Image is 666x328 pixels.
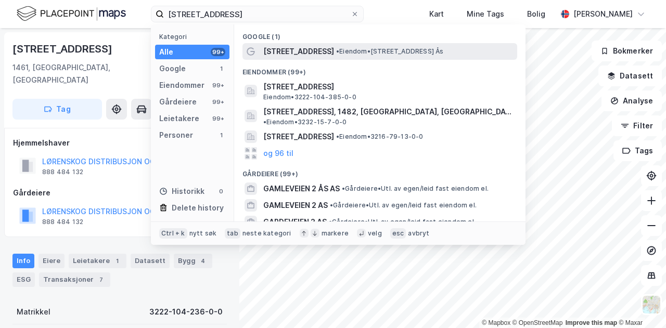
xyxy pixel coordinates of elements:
[159,112,199,125] div: Leietakere
[336,133,339,140] span: •
[17,306,50,318] div: Matrikkel
[234,162,526,180] div: Gårdeiere (99+)
[159,62,186,75] div: Google
[263,93,356,101] span: Eiendom • 3222-104-385-0-0
[211,81,225,89] div: 99+
[172,202,224,214] div: Delete history
[217,187,225,195] div: 0
[149,306,223,318] div: 3222-104-236-0-0
[614,278,666,328] div: Kontrollprogram for chat
[96,274,106,285] div: 7
[513,319,563,326] a: OpenStreetMap
[42,218,83,226] div: 888 484 132
[69,254,126,268] div: Leietakere
[322,229,349,238] div: markere
[612,115,662,136] button: Filter
[566,319,617,326] a: Improve this map
[263,182,340,195] span: GAMLEVEIEN 2 ÅS AS
[234,24,526,43] div: Google (1)
[217,64,225,73] div: 1
[131,254,170,268] div: Datasett
[225,228,240,239] div: tab
[39,254,65,268] div: Eiere
[329,218,332,226] span: •
[368,229,382,238] div: velg
[329,218,476,226] span: Gårdeiere • Utl. av egen/leid fast eiendom el.
[390,228,406,239] div: esc
[429,8,444,20] div: Kart
[336,47,444,56] span: Eiendom • [STREET_ADDRESS] Ås
[598,65,662,86] button: Datasett
[342,185,345,192] span: •
[234,60,526,78] div: Eiendommer (99+)
[159,129,193,141] div: Personer
[159,96,197,108] div: Gårdeiere
[613,140,662,161] button: Tags
[263,199,328,212] span: GAMLEVEIEN 2 AS
[482,319,510,326] a: Mapbox
[12,254,34,268] div: Info
[263,106,513,118] span: [STREET_ADDRESS], 1482, [GEOGRAPHIC_DATA], [GEOGRAPHIC_DATA]
[12,272,35,287] div: ESG
[189,229,217,238] div: nytt søk
[263,130,334,143] span: [STREET_ADDRESS]
[39,272,110,287] div: Transaksjoner
[211,114,225,123] div: 99+
[342,185,489,193] span: Gårdeiere • Utl. av egen/leid fast eiendom el.
[13,137,226,149] div: Hjemmelshaver
[159,46,173,58] div: Alle
[12,99,102,120] button: Tag
[211,98,225,106] div: 99+
[17,5,126,23] img: logo.f888ab2527a4732fd821a326f86c7f29.svg
[174,254,212,268] div: Bygg
[573,8,633,20] div: [PERSON_NAME]
[527,8,545,20] div: Bolig
[42,168,83,176] div: 888 484 132
[12,61,163,86] div: 1461, [GEOGRAPHIC_DATA], [GEOGRAPHIC_DATA]
[592,41,662,61] button: Bokmerker
[614,278,666,328] iframe: Chat Widget
[159,79,204,91] div: Eiendommer
[159,228,187,239] div: Ctrl + k
[336,133,424,141] span: Eiendom • 3216-79-13-0-0
[211,48,225,56] div: 99+
[242,229,291,238] div: neste kategori
[263,81,513,93] span: [STREET_ADDRESS]
[263,147,293,160] button: og 96 til
[112,256,122,266] div: 1
[164,6,351,22] input: Søk på adresse, matrikkel, gårdeiere, leietakere eller personer
[263,45,334,58] span: [STREET_ADDRESS]
[12,41,114,57] div: [STREET_ADDRESS]
[263,216,327,228] span: GARDEVEIEN 2 AS
[159,185,204,198] div: Historikk
[217,131,225,139] div: 1
[198,256,208,266] div: 4
[263,118,347,126] span: Eiendom • 3232-15-7-0-0
[159,33,229,41] div: Kategori
[13,187,226,199] div: Gårdeiere
[467,8,504,20] div: Mine Tags
[330,201,333,209] span: •
[330,201,477,209] span: Gårdeiere • Utl. av egen/leid fast eiendom el.
[263,118,266,126] span: •
[601,90,662,111] button: Analyse
[336,47,339,55] span: •
[408,229,429,238] div: avbryt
